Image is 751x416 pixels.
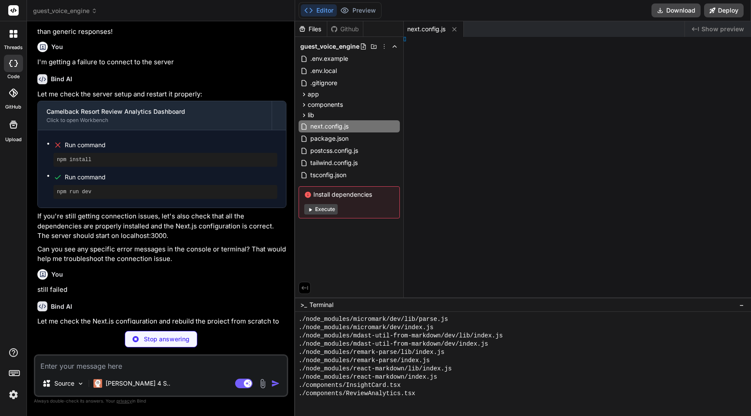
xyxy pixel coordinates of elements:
div: Click to open Workbench [47,117,263,124]
span: lib [308,111,314,119]
button: Deploy [704,3,744,17]
img: Claude 4 Sonnet [93,379,102,388]
p: Always double-check its answers. Your in Bind [34,397,288,405]
span: Show preview [701,25,744,33]
span: Terminal [309,300,333,309]
pre: npm install [57,156,274,163]
div: Files [295,25,327,33]
button: Camelback Resort Review Analytics DashboardClick to open Workbench [38,101,272,130]
span: ./components/ReviewAnalytics.tsx [299,390,415,398]
span: Run command [65,173,277,182]
span: .env.local [309,66,338,76]
span: guest_voice_engine [300,42,359,51]
p: Source [54,379,74,388]
span: Run command [65,141,277,149]
p: [PERSON_NAME] 4 S.. [106,379,170,388]
span: ./node_modules/react-markdown/index.js [299,373,437,381]
button: Preview [337,4,379,17]
img: Pick Models [77,380,84,387]
span: guest_voice_engine [33,7,97,15]
span: ./node_modules/mdast-util-from-markdown/dev/index.js [299,340,488,348]
span: privacy [116,398,132,403]
span: components [308,100,343,109]
p: If you're still getting connection issues, let's also check that all the dependencies are properl... [37,211,286,241]
span: ./components/InsightCard.tsx [299,381,401,390]
span: tailwind.config.js [309,158,359,168]
p: Let me check the server setup and restart it properly: [37,89,286,99]
span: .env.example [309,53,349,64]
img: attachment [258,379,268,389]
p: I'm getting a failure to connect to the server [37,57,286,67]
span: ./node_modules/remark-parse/index.js [299,357,430,365]
span: ./node_modules/micromark/dev/lib/parse.js [299,315,448,324]
span: next.config.js [309,121,349,132]
span: .gitignore [309,78,338,88]
span: ./node_modules/react-markdown/lib/index.js [299,365,452,373]
h6: Bind AI [51,302,72,311]
span: ./node_modules/mdast-util-from-markdown/dev/lib/index.js [299,332,503,340]
p: Can you see any specific error messages in the console or terminal? That would help me troublesho... [37,244,286,264]
span: package.json [309,133,349,144]
button: − [738,298,746,312]
button: Execute [304,204,338,215]
img: icon [271,379,280,388]
label: threads [4,44,23,51]
label: GitHub [5,103,21,111]
button: Editor [301,4,337,17]
span: app [308,90,319,99]
h6: Bind AI [51,75,72,83]
p: Stop answering [144,335,189,343]
img: settings [6,387,21,402]
span: ./node_modules/micromark/dev/index.js [299,324,433,332]
span: ./node_modules/remark-parse/lib/index.js [299,348,445,357]
span: − [739,300,744,309]
h6: You [51,270,63,279]
div: Camelback Resort Review Analytics Dashboard [47,107,263,116]
p: still failed [37,285,286,295]
span: Install dependencies [304,190,394,199]
pre: npm run dev [57,188,274,195]
div: Github [327,25,363,33]
button: Download [651,3,701,17]
span: postcss.config.js [309,145,359,156]
span: next.config.js [407,25,445,33]
label: code [7,73,20,80]
span: tsconfig.json [309,170,347,180]
h6: You [51,43,63,51]
span: >_ [300,300,307,309]
label: Upload [5,136,22,143]
p: Let me check the Next.js configuration and rebuild the project from scratch to fix the connection... [37,317,286,336]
